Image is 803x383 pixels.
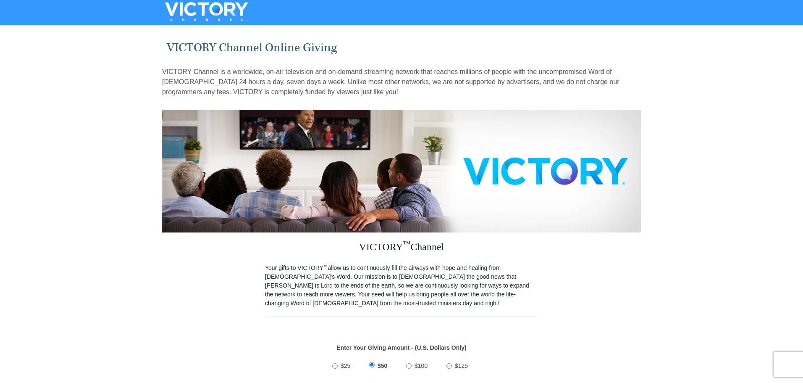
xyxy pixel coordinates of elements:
[415,362,428,369] span: $100
[154,2,259,21] img: VICTORYTHON - VICTORY Channel
[265,232,538,264] h3: VICTORY Channel
[336,344,466,351] strong: Enter Your Giving Amount - (U.S. Dollars Only)
[341,362,350,369] span: $25
[403,240,411,248] sup: ™
[167,41,637,55] h1: VICTORY Channel Online Giving
[265,264,538,308] p: Your gifts to VICTORY allow us to continuously fill the airways with hope and healing from [DEMOG...
[378,362,387,369] span: $50
[162,67,641,97] p: VICTORY Channel is a worldwide, on-air television and on-demand streaming network that reaches mi...
[323,264,328,269] sup: ™
[455,362,468,369] span: $125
